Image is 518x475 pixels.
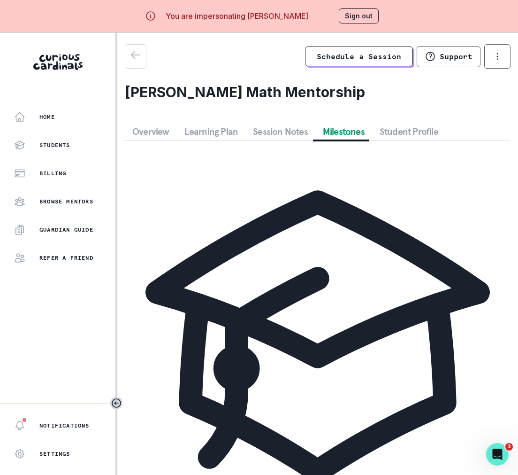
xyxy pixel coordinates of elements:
[39,226,93,234] p: Guardian Guide
[484,44,510,69] button: options
[177,123,246,140] button: Learning Plan
[39,198,93,205] p: Browse Mentors
[339,8,379,23] button: Sign out
[125,84,510,101] h2: [PERSON_NAME] Math Mentorship
[315,123,372,140] button: Milestones
[39,113,55,121] p: Home
[33,54,83,70] img: Curious Cardinals Logo
[417,46,480,67] button: Support
[305,47,413,66] a: Schedule a Session
[39,254,93,262] p: Refer a friend
[372,123,446,140] button: Student Profile
[505,443,513,451] span: 3
[166,10,308,22] p: You are impersonating [PERSON_NAME]
[39,450,70,458] p: Settings
[39,141,70,149] p: Students
[440,52,472,61] p: Support
[125,123,177,140] button: Overview
[39,170,66,177] p: Billing
[486,443,509,466] iframe: Intercom live chat
[39,422,90,429] p: Notifications
[245,123,315,140] button: Session Notes
[110,397,122,409] button: Toggle sidebar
